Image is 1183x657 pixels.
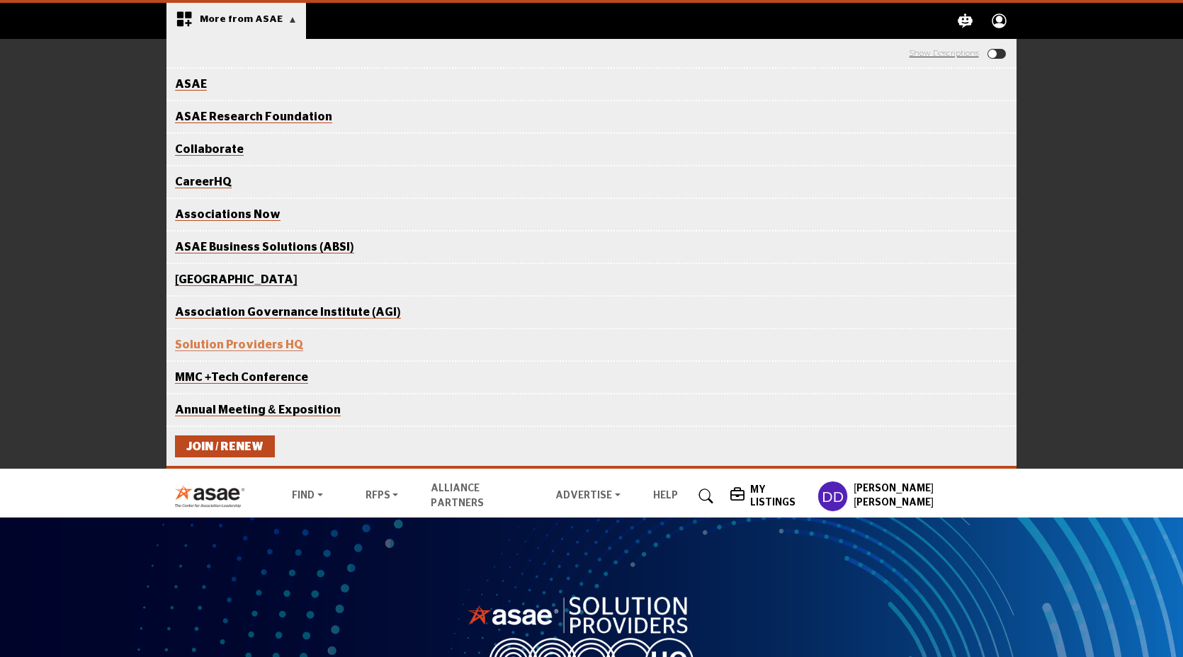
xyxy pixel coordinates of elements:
[175,274,298,286] a: ASAE Academy - opens in new tab
[175,404,341,416] a: Annual Meeting & Exposition - opens in new tab
[175,209,281,221] a: Associations Now - opens in new tab
[282,486,333,506] a: Find
[175,241,354,253] a: ASAE Business Solutions (ABSI) - opens in new tab
[431,484,484,508] a: Alliance Partners
[175,144,244,156] a: Collaborate - opens in new tab
[750,484,811,509] h5: My Listings
[910,49,979,57] a: Show or Hide Link Descriptions
[200,14,297,24] span: More from ASAE
[175,111,332,123] a: ASAE Research Foundation - opens in new tab
[685,485,723,508] a: Search
[653,491,678,501] a: Help
[730,484,811,509] div: My Listings
[545,486,630,506] a: Advertise
[854,482,1009,510] h5: [PERSON_NAME] [PERSON_NAME]
[175,339,303,351] a: Solution Providers HQ - opens in new tab
[175,372,308,384] a: MMC +Tech Conference - opens in new tab
[356,486,409,506] a: RFPs
[817,481,848,512] button: Show hide supplier dropdown
[175,79,207,91] a: ASAE - opens in new tab
[175,176,232,188] a: CareerHQ - opens in new tab
[166,3,306,39] div: More from ASAE
[175,435,275,457] a: Join / Renew - opens in new tab
[174,484,253,508] img: Site Logo
[175,307,401,319] a: Associations Governance Institute (AGI) - opens in new tab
